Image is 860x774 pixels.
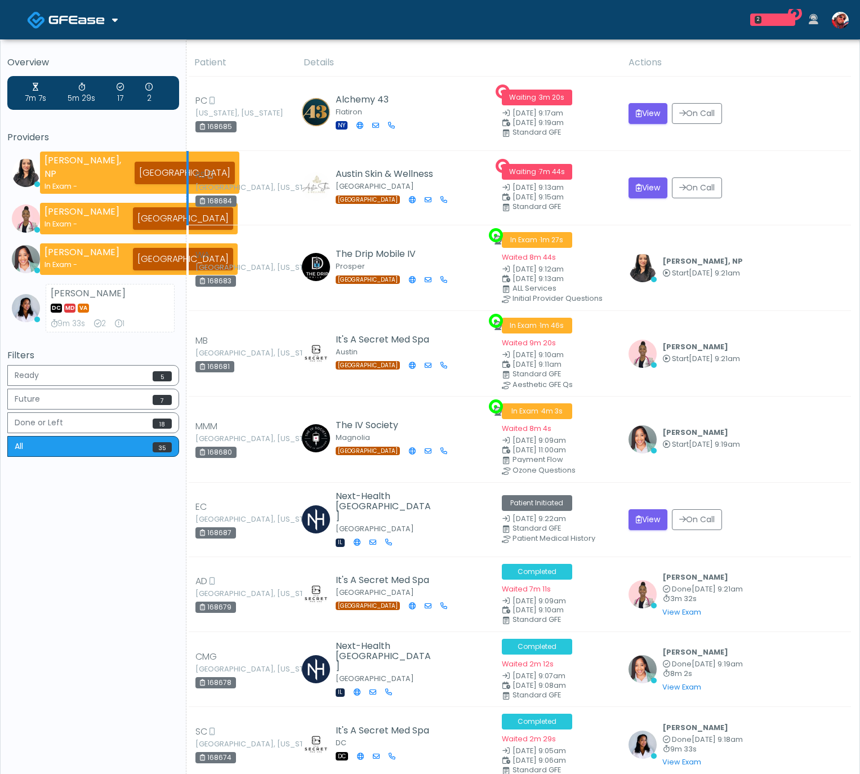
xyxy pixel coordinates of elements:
b: [PERSON_NAME] [662,428,728,437]
span: [GEOGRAPHIC_DATA] [336,195,400,204]
button: Ready5 [7,365,179,386]
small: Date Created [502,598,615,605]
img: Teresa Smith [629,731,657,759]
span: Start [672,439,689,449]
span: [DATE] 9:19am [689,439,740,449]
button: On Call [672,177,722,198]
img: Melissa Shust [302,253,330,281]
small: Scheduled Time [502,757,615,764]
small: Scheduled Time [502,361,615,368]
strong: [PERSON_NAME], NP [44,154,121,180]
div: [GEOGRAPHIC_DATA] [133,207,233,230]
small: Completed at [662,736,743,744]
small: Waited 9m 20s [502,338,556,348]
span: [DATE] 9:09am [513,596,566,606]
b: [PERSON_NAME] [662,342,728,352]
small: [GEOGRAPHIC_DATA] [336,588,414,597]
span: [DATE] 9:07am [513,671,565,680]
div: 168680 [195,447,237,458]
a: View Exam [662,757,701,767]
div: Patient Medical History [513,535,626,542]
div: Initial Provider Questions [513,295,626,302]
span: Start [672,354,689,363]
span: [GEOGRAPHIC_DATA] [336,361,400,370]
span: IL [336,539,345,547]
small: Date Created [502,352,615,359]
button: Future7 [7,389,179,410]
span: Start [672,268,689,278]
span: In Exam · [502,403,572,419]
span: [DATE] 9:21am [689,268,740,278]
span: 18 [153,419,172,429]
small: Waited 2m 12s [502,659,554,669]
img: Jennifer Ekeh [629,655,657,683]
button: View [629,509,667,530]
h5: Austin Skin & Wellness [336,169,434,179]
span: [DATE] 9:21am [692,584,743,594]
small: Scheduled Time [502,194,615,201]
span: DC [51,304,62,313]
span: [DATE] 9:10am [513,350,564,359]
small: Scheduled Time [502,275,615,283]
span: 35 [153,442,172,452]
div: Standard GFE [513,525,626,532]
small: [US_STATE], [US_STATE] [195,110,257,117]
div: 168681 [195,361,234,372]
span: Done [672,584,692,594]
div: 168674 [195,752,236,763]
div: Extended Exams [115,318,124,330]
small: 8m 2s [662,670,743,678]
div: Standard GFE [513,616,626,623]
img: Kelly Straeter [302,98,330,126]
span: [DATE] 9:08am [513,680,566,690]
div: Average Review Time [68,82,95,104]
small: [GEOGRAPHIC_DATA], [US_STATE] [195,590,257,597]
span: [DATE] 9:11am [513,359,562,369]
b: [PERSON_NAME] [662,647,728,657]
small: Completed at [662,661,743,668]
span: 7m 44s [539,167,565,176]
small: Started at [662,355,740,363]
h5: The IV Society [336,420,434,430]
small: Waited 2m 29s [502,734,556,744]
span: [DATE] 11:00am [513,445,566,455]
h5: Next-Health [GEOGRAPHIC_DATA] [336,491,434,522]
span: [DATE] 9:22am [513,514,566,523]
span: [DATE] 9:21am [689,354,740,363]
small: Date Created [502,515,615,523]
div: Aesthetic GFE Qs [513,381,626,388]
small: Scheduled Time [502,682,615,690]
img: Claire Richardson [302,424,330,452]
div: Basic example [7,365,179,460]
small: [GEOGRAPHIC_DATA], [US_STATE] [195,350,257,357]
span: 1m 46s [540,321,564,330]
img: Janaira Villalobos [629,580,657,608]
a: View Exam [662,682,701,692]
span: VA [78,304,89,313]
span: [DATE] 9:13am [513,274,564,283]
small: [GEOGRAPHIC_DATA] [336,524,414,533]
span: 1m 27s [540,235,563,244]
small: Scheduled Time [502,119,615,127]
span: DC [336,752,348,760]
div: In Exam - [44,219,119,229]
span: [DATE] 9:06am [513,755,566,765]
img: Maddison Vilminot [302,505,330,533]
img: Docovia [48,14,105,25]
div: 168685 [195,121,237,132]
span: AD [195,575,207,588]
small: 3m 32s [662,595,743,603]
small: Date Created [502,184,615,192]
span: Completed [502,714,572,729]
div: Standard GFE [513,767,626,773]
small: Date Created [502,437,615,444]
button: View [629,177,667,198]
span: [DATE] 9:18am [692,735,743,744]
div: Extended Exams [145,82,153,104]
img: Jameson Stafford [832,12,849,29]
div: Payment Flow [513,456,626,463]
img: Maddison Vilminot [302,655,330,683]
span: MD [64,304,75,313]
img: Amanda Creel [302,339,330,367]
button: View [629,103,667,124]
